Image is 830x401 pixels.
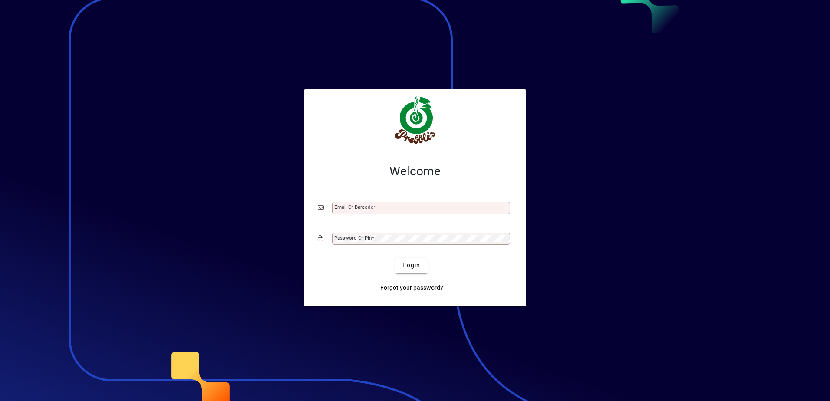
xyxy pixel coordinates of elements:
button: Login [395,258,427,273]
h2: Welcome [318,164,512,179]
mat-label: Email or Barcode [334,204,373,210]
span: Forgot your password? [380,283,443,293]
a: Forgot your password? [377,280,447,296]
mat-label: Password or Pin [334,235,372,241]
span: Login [402,261,420,270]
